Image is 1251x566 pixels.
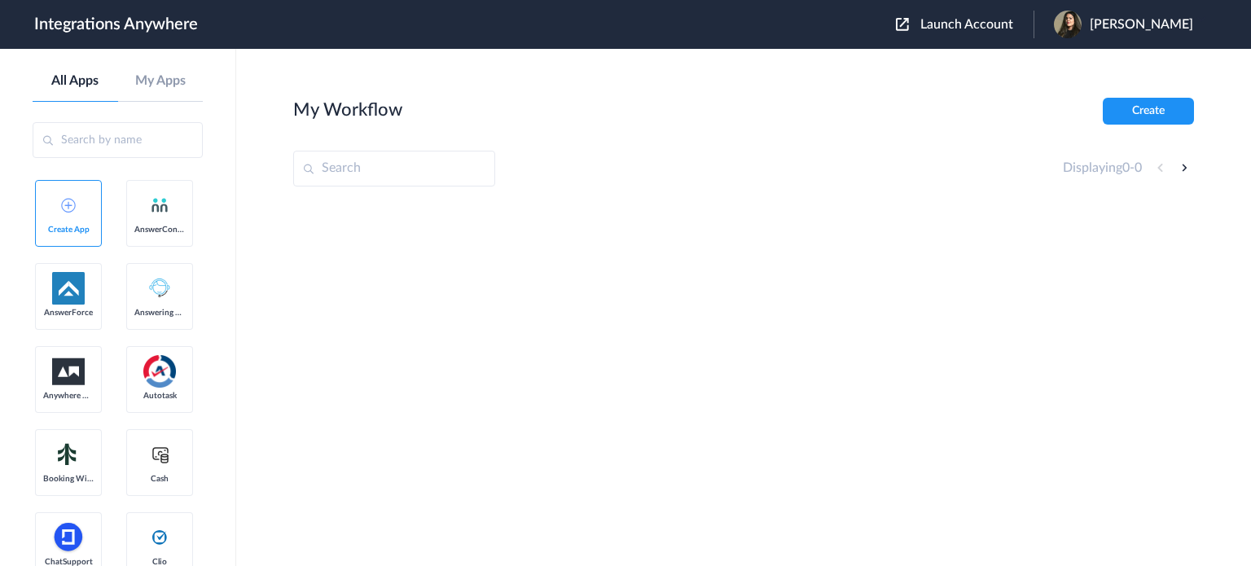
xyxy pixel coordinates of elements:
[33,122,203,158] input: Search by name
[1063,160,1142,176] h4: Displaying -
[293,151,495,186] input: Search
[43,308,94,318] span: AnswerForce
[43,474,94,484] span: Booking Widget
[134,308,185,318] span: Answering Service
[1090,17,1193,33] span: [PERSON_NAME]
[34,15,198,34] h1: Integrations Anywhere
[1103,98,1194,125] button: Create
[896,17,1034,33] button: Launch Account
[150,195,169,215] img: answerconnect-logo.svg
[52,272,85,305] img: af-app-logo.svg
[1054,11,1082,38] img: img-20201124-wa0025-resized.jpg
[61,198,76,213] img: add-icon.svg
[43,391,94,401] span: Anywhere Works
[134,391,185,401] span: Autotask
[118,73,204,89] a: My Apps
[896,18,909,31] img: launch-acct-icon.svg
[293,99,402,121] h2: My Workflow
[43,225,94,235] span: Create App
[33,73,118,89] a: All Apps
[1122,161,1130,174] span: 0
[150,528,169,547] img: clio-logo.svg
[134,474,185,484] span: Cash
[52,358,85,385] img: aww.png
[1135,161,1142,174] span: 0
[143,355,176,388] img: autotask.png
[150,445,170,464] img: cash-logo.svg
[52,440,85,469] img: Setmore_Logo.svg
[143,272,176,305] img: Answering_service.png
[134,225,185,235] span: AnswerConnect
[52,521,85,554] img: chatsupport-icon.svg
[920,18,1013,31] span: Launch Account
